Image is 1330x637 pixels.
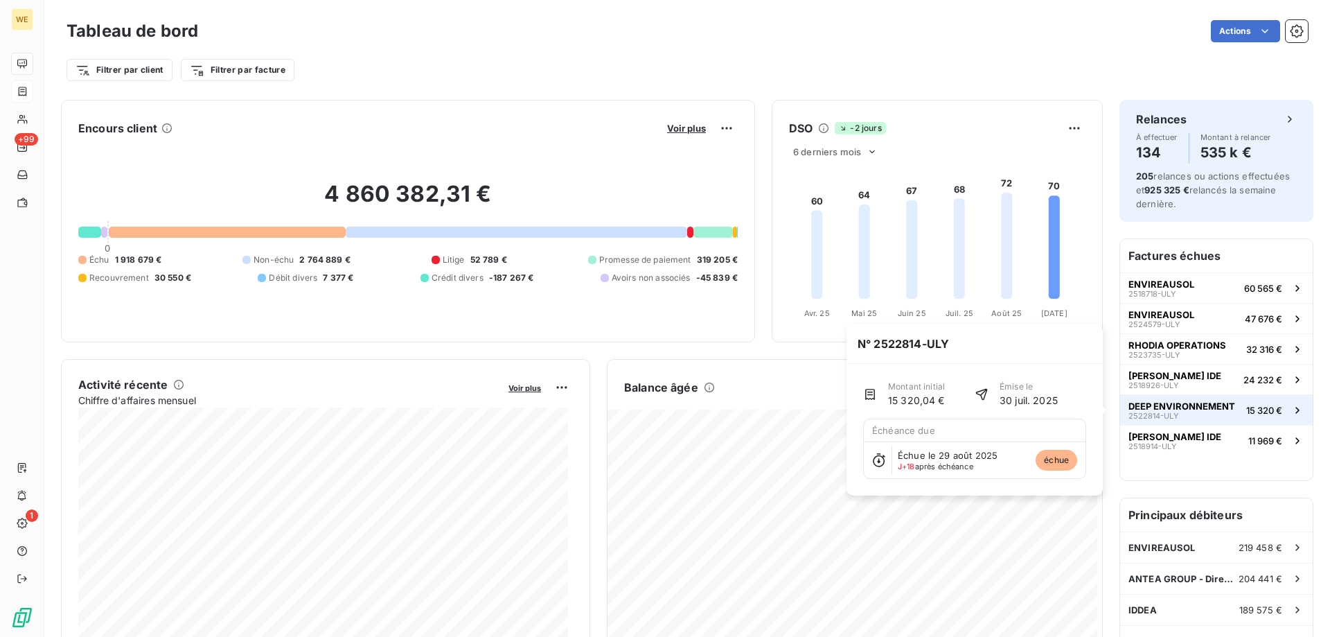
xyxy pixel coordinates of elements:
[697,254,738,266] span: 319 205 €
[1248,435,1282,446] span: 11 969 €
[872,425,935,436] span: Échéance due
[1128,604,1157,616] span: IDDEA
[1128,309,1194,320] span: ENVIREAUSOL
[1283,590,1316,623] iframe: Intercom live chat
[1128,401,1235,412] span: DEEP ENVIRONNEMENT
[269,272,317,284] span: Débit divers
[991,308,1022,318] tspan: Août 25
[89,272,149,284] span: Recouvrement
[1128,320,1180,329] span: 2524579-ULY
[1120,303,1313,333] button: ENVIREAUSOL2524579-ULY47 676 €
[1246,344,1282,355] span: 32 316 €
[1136,133,1178,141] span: À effectuer
[1120,364,1313,394] button: [PERSON_NAME] IDE2518926-ULY24 232 €
[299,254,351,266] span: 2 764 889 €
[696,272,738,284] span: -45 839 €
[1136,111,1187,128] h6: Relances
[66,59,172,81] button: Filtrer par client
[888,393,945,408] span: 15 320,04 €
[851,308,877,318] tspan: Mai 25
[78,180,738,222] h2: 4 860 382,31 €
[504,381,545,394] button: Voir plus
[489,272,534,284] span: -187 267 €
[667,123,706,134] span: Voir plus
[1136,171,1290,209] span: relances ou actions effectuées et relancés la semaine dernière.
[1128,370,1221,381] span: [PERSON_NAME] IDE
[1200,133,1271,141] span: Montant à relancer
[1246,405,1282,416] span: 15 320 €
[1128,351,1180,359] span: 2523735-ULY
[624,379,698,396] h6: Balance âgée
[1120,272,1313,303] button: ENVIREAUSOL2518718-ULY60 565 €
[1136,171,1153,182] span: 205
[1243,374,1282,385] span: 24 232 €
[846,324,960,363] span: N° 2522814-ULY
[1239,542,1282,553] span: 219 458 €
[1128,412,1178,420] span: 2522814-ULY
[443,254,465,266] span: Litige
[1128,442,1176,451] span: 2518914-ULY
[804,308,830,318] tspan: Avr. 25
[1000,393,1058,408] span: 30 juil. 2025
[612,272,691,284] span: Avoirs non associés
[1245,313,1282,324] span: 47 676 €
[1041,308,1067,318] tspan: [DATE]
[1200,141,1271,164] h4: 535 k €
[154,272,191,284] span: 30 550 €
[1136,141,1178,164] h4: 134
[1239,573,1282,584] span: 204 441 €
[599,254,691,266] span: Promesse de paiement
[323,272,353,284] span: 7 377 €
[105,243,110,254] span: 0
[663,122,710,134] button: Voir plus
[11,607,33,629] img: Logo LeanPay
[898,462,973,471] span: après échéance
[1036,450,1077,471] span: échue
[946,308,973,318] tspan: Juil. 25
[1211,20,1280,42] button: Actions
[1120,425,1313,455] button: [PERSON_NAME] IDE2518914-ULY11 969 €
[789,120,813,137] h6: DSO
[508,383,541,393] span: Voir plus
[26,509,38,522] span: 1
[793,146,861,157] span: 6 derniers mois
[1128,381,1178,390] span: 2518926-ULY
[432,272,484,284] span: Crédit divers
[1128,573,1239,584] span: ANTEA GROUP - Direction administrat
[1000,381,1058,393] span: Émise le
[66,19,198,44] h3: Tableau de bord
[1128,431,1221,442] span: [PERSON_NAME] IDE
[835,122,885,134] span: -2 jours
[1120,394,1313,425] button: DEEP ENVIRONNEMENT2522814-ULY15 320 €
[470,254,507,266] span: 52 789 €
[1120,239,1313,272] h6: Factures échues
[1128,290,1176,298] span: 2518718-ULY
[11,8,33,30] div: WE
[254,254,294,266] span: Non-échu
[888,381,945,393] span: Montant initial
[1120,333,1313,364] button: RHODIA OPERATIONS2523735-ULY32 316 €
[181,59,294,81] button: Filtrer par facture
[115,254,162,266] span: 1 918 679 €
[78,120,157,137] h6: Encours client
[898,462,915,471] span: J+18
[15,133,38,146] span: +99
[1144,184,1189,195] span: 925 325 €
[1128,340,1226,351] span: RHODIA OPERATIONS
[898,450,997,461] span: Échue le 29 août 2025
[1239,604,1282,616] span: 189 575 €
[89,254,109,266] span: Échu
[78,376,168,393] h6: Activité récente
[1244,283,1282,294] span: 60 565 €
[1120,498,1313,532] h6: Principaux débiteurs
[1128,542,1196,553] span: ENVIREAUSOL
[78,393,499,408] span: Chiffre d'affaires mensuel
[1128,279,1194,290] span: ENVIREAUSOL
[898,308,926,318] tspan: Juin 25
